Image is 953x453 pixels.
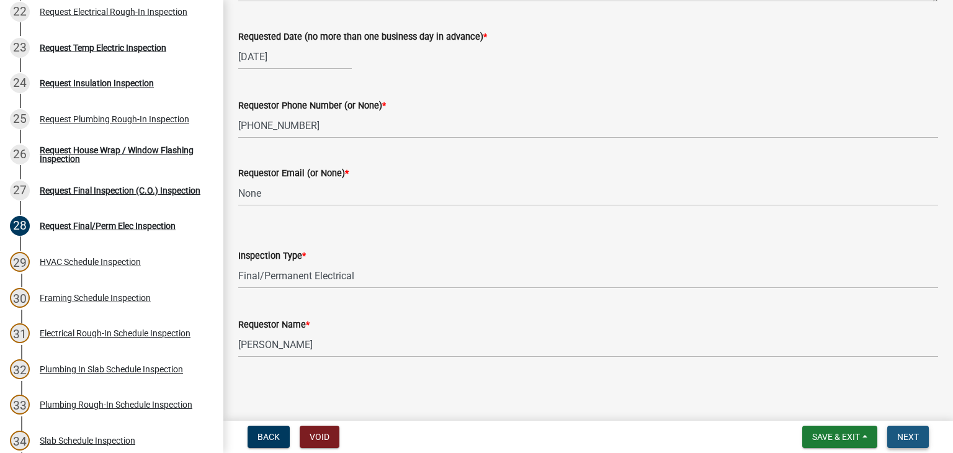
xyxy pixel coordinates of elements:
[238,44,352,70] input: mm/dd/yyyy
[257,432,280,442] span: Back
[40,365,183,374] div: Plumbing In Slab Schedule Inspection
[10,38,30,58] div: 23
[238,102,386,110] label: Requestor Phone Number (or None)
[10,109,30,129] div: 25
[40,329,190,338] div: Electrical Rough-In Schedule Inspection
[10,252,30,272] div: 29
[40,294,151,302] div: Framing Schedule Inspection
[10,73,30,93] div: 24
[238,321,310,330] label: Requestor Name
[897,432,919,442] span: Next
[887,426,929,448] button: Next
[40,186,200,195] div: Request Final Inspection (C.O.) Inspection
[238,169,349,178] label: Requestor Email (or None)
[40,79,154,87] div: Request Insulation Inspection
[40,258,141,266] div: HVAC Schedule Inspection
[802,426,877,448] button: Save & Exit
[10,145,30,164] div: 26
[40,222,176,230] div: Request Final/Perm Elec Inspection
[238,33,487,42] label: Requested Date (no more than one business day in advance)
[248,426,290,448] button: Back
[10,395,30,415] div: 33
[40,43,166,52] div: Request Temp Electric Inspection
[10,323,30,343] div: 31
[40,400,192,409] div: Plumbing Rough-In Schedule Inspection
[10,216,30,236] div: 28
[10,288,30,308] div: 30
[10,2,30,22] div: 22
[10,359,30,379] div: 32
[40,436,135,445] div: Slab Schedule Inspection
[812,432,860,442] span: Save & Exit
[10,431,30,451] div: 34
[238,252,306,261] label: Inspection Type
[40,115,189,123] div: Request Plumbing Rough-In Inspection
[40,146,204,163] div: Request House Wrap / Window Flashing Inspection
[300,426,339,448] button: Void
[40,7,187,16] div: Request Electrical Rough-In Inspection
[10,181,30,200] div: 27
